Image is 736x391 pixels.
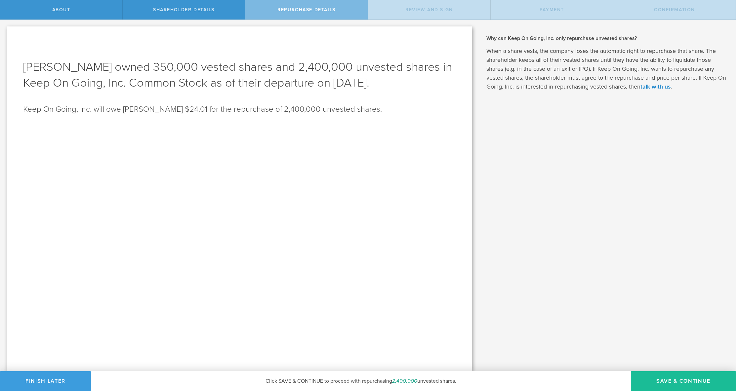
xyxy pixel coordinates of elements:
span: Review and Sign [405,7,453,13]
div: Click SAVE & CONTINUE to proceed with repurchasing unvested shares. [91,371,631,391]
span: Confirmation [654,7,695,13]
span: Shareholder Details [153,7,215,13]
span: Repurchase Details [277,7,336,13]
h2: Why can Keep On Going, Inc. only repurchase unvested shares? [486,35,726,42]
button: Save & Continue [631,371,736,391]
p: Keep On Going, Inc. will owe [PERSON_NAME] $24.01 for the repurchase of 2,400,000 unvested shares. [23,104,455,115]
a: talk with us [640,83,671,90]
iframe: Chat Widget [703,339,736,371]
h1: [PERSON_NAME] owned 350,000 vested shares and 2,400,000 unvested shares in Keep On Going, Inc. Co... [23,59,455,91]
em: 2,400,000 [392,378,417,384]
p: When a share vests, the company loses the automatic right to repurchase that share. The sharehold... [486,47,726,91]
span: About [52,7,70,13]
span: Payment [540,7,564,13]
